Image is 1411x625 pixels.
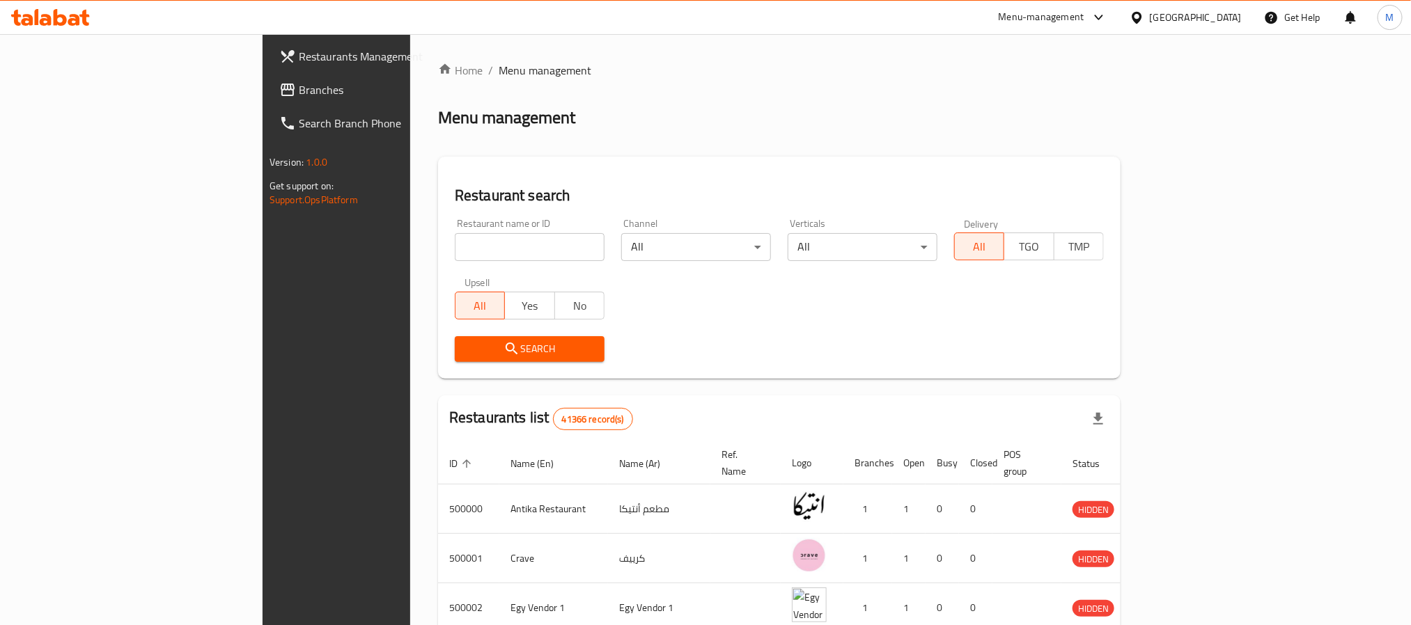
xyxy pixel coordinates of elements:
[510,296,549,316] span: Yes
[299,115,487,132] span: Search Branch Phone
[1073,501,1114,518] div: HIDDEN
[438,62,1121,79] nav: breadcrumb
[843,484,892,534] td: 1
[499,62,591,79] span: Menu management
[268,40,498,73] a: Restaurants Management
[449,407,633,430] h2: Restaurants list
[892,484,926,534] td: 1
[926,534,959,583] td: 0
[1004,232,1054,260] button: TGO
[455,292,505,319] button: All
[270,177,334,195] span: Get support on:
[608,534,710,583] td: كرييف
[466,340,593,358] span: Search
[892,534,926,583] td: 1
[554,292,605,319] button: No
[999,9,1084,26] div: Menu-management
[1060,237,1098,257] span: TMP
[1073,551,1114,567] div: HIDDEN
[1073,551,1114,567] span: HIDDEN
[1010,237,1048,257] span: TGO
[438,106,575,129] h2: Menu management
[792,587,827,622] img: Egy Vendor 1
[268,106,498,140] a: Search Branch Phone
[270,191,358,209] a: Support.OpsPlatform
[299,81,487,98] span: Branches
[299,48,487,65] span: Restaurants Management
[270,153,304,171] span: Version:
[926,484,959,534] td: 0
[455,233,605,261] input: Search for restaurant name or ID..
[449,455,476,472] span: ID
[892,442,926,484] th: Open
[1073,455,1118,472] span: Status
[1054,232,1104,260] button: TMP
[461,296,499,316] span: All
[499,484,608,534] td: Antika Restaurant
[959,442,992,484] th: Closed
[843,534,892,583] td: 1
[621,233,771,261] div: All
[1073,502,1114,518] span: HIDDEN
[499,534,608,583] td: Crave
[455,185,1104,206] h2: Restaurant search
[792,538,827,573] img: Crave
[792,489,827,523] img: Antika Restaurant
[1073,601,1114,617] span: HIDDEN
[1386,10,1394,25] span: M
[964,219,999,228] label: Delivery
[553,408,633,430] div: Total records count
[1150,10,1242,25] div: [GEOGRAPHIC_DATA]
[504,292,554,319] button: Yes
[306,153,327,171] span: 1.0.0
[608,484,710,534] td: مطعم أنتيكا
[619,455,678,472] span: Name (Ar)
[1004,446,1045,480] span: POS group
[554,413,632,426] span: 41366 record(s)
[561,296,599,316] span: No
[722,446,764,480] span: Ref. Name
[788,233,937,261] div: All
[781,442,843,484] th: Logo
[465,278,490,287] label: Upsell
[1082,402,1115,436] div: Export file
[843,442,892,484] th: Branches
[455,336,605,362] button: Search
[959,534,992,583] td: 0
[926,442,959,484] th: Busy
[959,484,992,534] td: 0
[954,232,1004,260] button: All
[268,73,498,106] a: Branches
[510,455,572,472] span: Name (En)
[1073,600,1114,617] div: HIDDEN
[960,237,999,257] span: All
